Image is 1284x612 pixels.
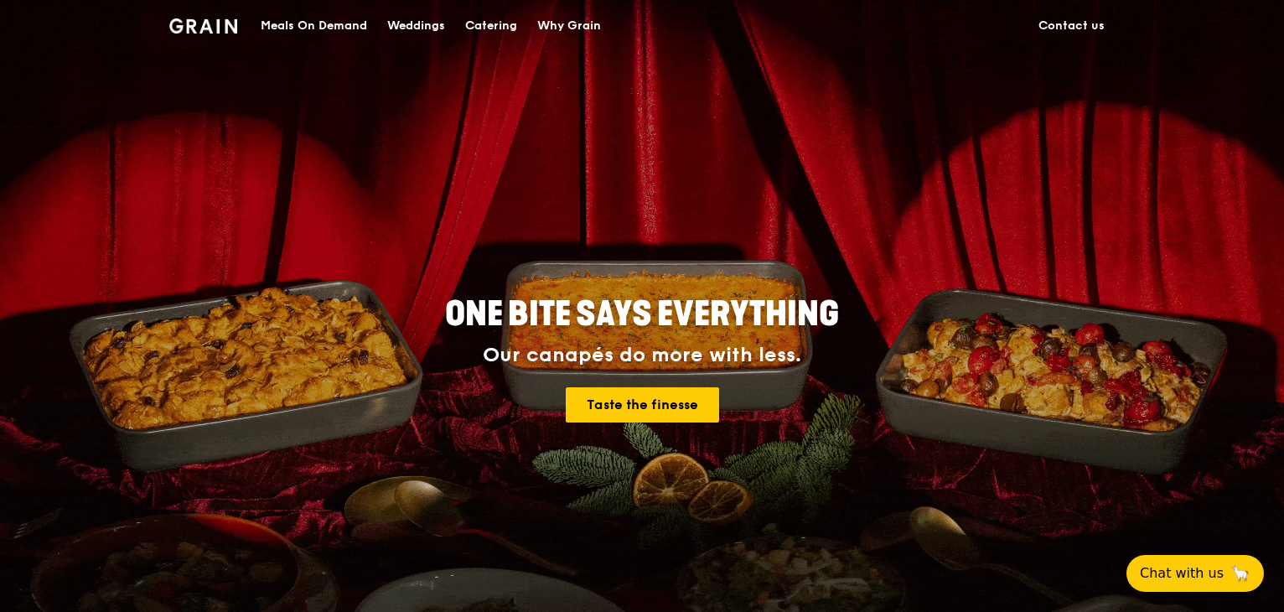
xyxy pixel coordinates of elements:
[537,1,601,51] div: Why Grain
[1126,555,1264,592] button: Chat with us🦙
[377,1,455,51] a: Weddings
[1230,563,1250,583] span: 🦙
[1028,1,1115,51] a: Contact us
[261,1,367,51] div: Meals On Demand
[566,387,719,423] a: Taste the finesse
[169,18,237,34] img: Grain
[445,294,839,335] span: ONE BITE SAYS EVERYTHING
[340,344,944,367] div: Our canapés do more with less.
[1140,563,1224,583] span: Chat with us
[465,1,517,51] div: Catering
[527,1,611,51] a: Why Grain
[387,1,445,51] div: Weddings
[455,1,527,51] a: Catering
